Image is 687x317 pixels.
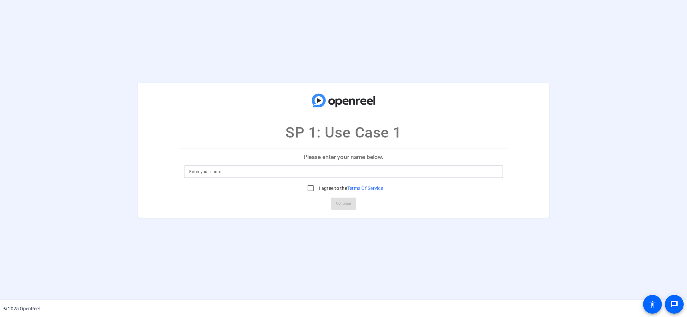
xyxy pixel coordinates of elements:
p: Please enter your name below. [178,149,508,165]
div: © 2025 OpenReel [3,305,40,312]
input: Enter your name [189,168,497,176]
mat-icon: accessibility [648,300,656,308]
a: Terms Of Service [347,186,383,191]
label: I agree to the [317,185,383,192]
mat-icon: message [670,300,678,308]
p: SP 1: Use Case 1 [285,121,402,144]
img: company-logo [310,89,377,111]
